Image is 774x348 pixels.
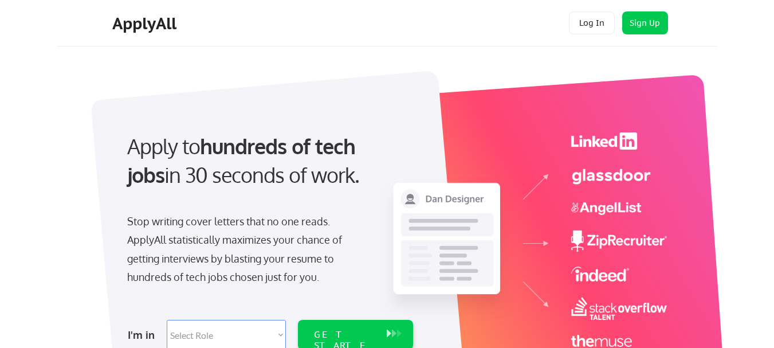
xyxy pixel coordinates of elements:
strong: hundreds of tech jobs [127,133,360,187]
div: I'm in [128,326,160,344]
div: Apply to in 30 seconds of work. [127,132,408,190]
button: Sign Up [622,11,668,34]
div: ApplyAll [112,14,180,33]
button: Log In [569,11,615,34]
div: Stop writing cover letters that no one reads. ApplyAll statistically maximizes your chance of get... [127,212,363,287]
